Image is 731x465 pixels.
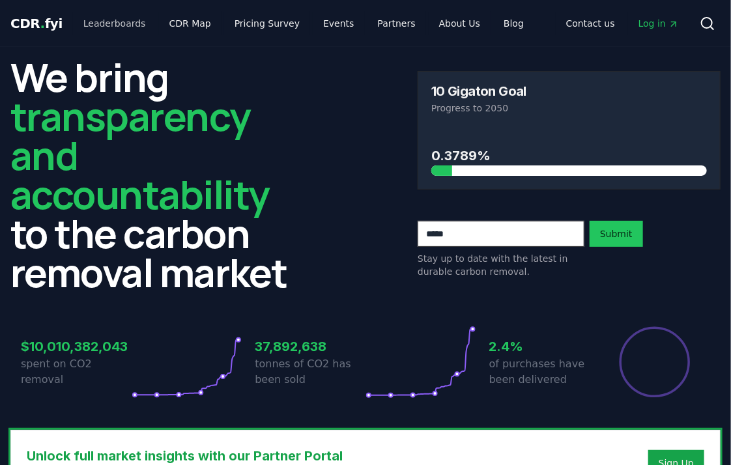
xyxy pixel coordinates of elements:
span: transparency and accountability [10,89,270,221]
nav: Main [556,12,689,35]
div: Percentage of sales delivered [618,326,691,399]
a: Partners [367,12,426,35]
h3: 10 Gigaton Goal [431,85,526,98]
p: Stay up to date with the latest in durable carbon removal. [418,252,584,278]
a: Events [313,12,364,35]
a: CDR Map [159,12,222,35]
button: Submit [590,221,643,247]
p: Progress to 2050 [431,102,707,115]
p: spent on CO2 removal [21,356,132,387]
h3: 37,892,638 [255,337,365,356]
a: Blog [493,12,534,35]
a: Log in [628,12,689,35]
p: tonnes of CO2 has been sold [255,356,365,387]
a: Leaderboards [73,12,156,35]
h3: 0.3789% [431,146,707,165]
h3: 2.4% [489,337,600,356]
a: About Us [429,12,491,35]
p: of purchases have been delivered [489,356,600,387]
span: Log in [638,17,679,30]
a: CDR.fyi [10,14,63,33]
a: Pricing Survey [224,12,310,35]
span: . [40,16,45,31]
span: CDR fyi [10,16,63,31]
h3: $10,010,382,043 [21,337,132,356]
a: Contact us [556,12,625,35]
h2: We bring to the carbon removal market [10,57,313,292]
nav: Main [73,12,534,35]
